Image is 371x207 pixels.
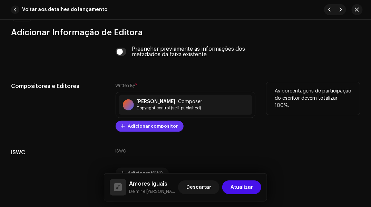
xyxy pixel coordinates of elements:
strong: [PERSON_NAME] [137,99,176,105]
span: Adicionar compositor [128,119,178,133]
span: Atualizar [231,180,253,194]
span: Composer [178,99,203,105]
span: Copyright control (self-published) [137,105,203,111]
h5: Amores Iguais [129,180,176,188]
label: ISWC [116,148,126,154]
small: Written By [116,83,135,88]
button: Adicionar ISWC [116,168,169,179]
div: Preencher previamente as informações dos metadados da faixa existente [132,46,256,57]
h3: Adicionar Informação de Editora [11,27,360,38]
small: Amores Iguais [129,188,176,195]
span: Descartar [186,180,211,194]
button: Atualizar [222,180,261,194]
button: Adicionar compositor [116,121,184,132]
p: As porcentagens de participação do escritor devem totalizar 100%. [275,88,352,109]
button: Descartar [178,180,219,194]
